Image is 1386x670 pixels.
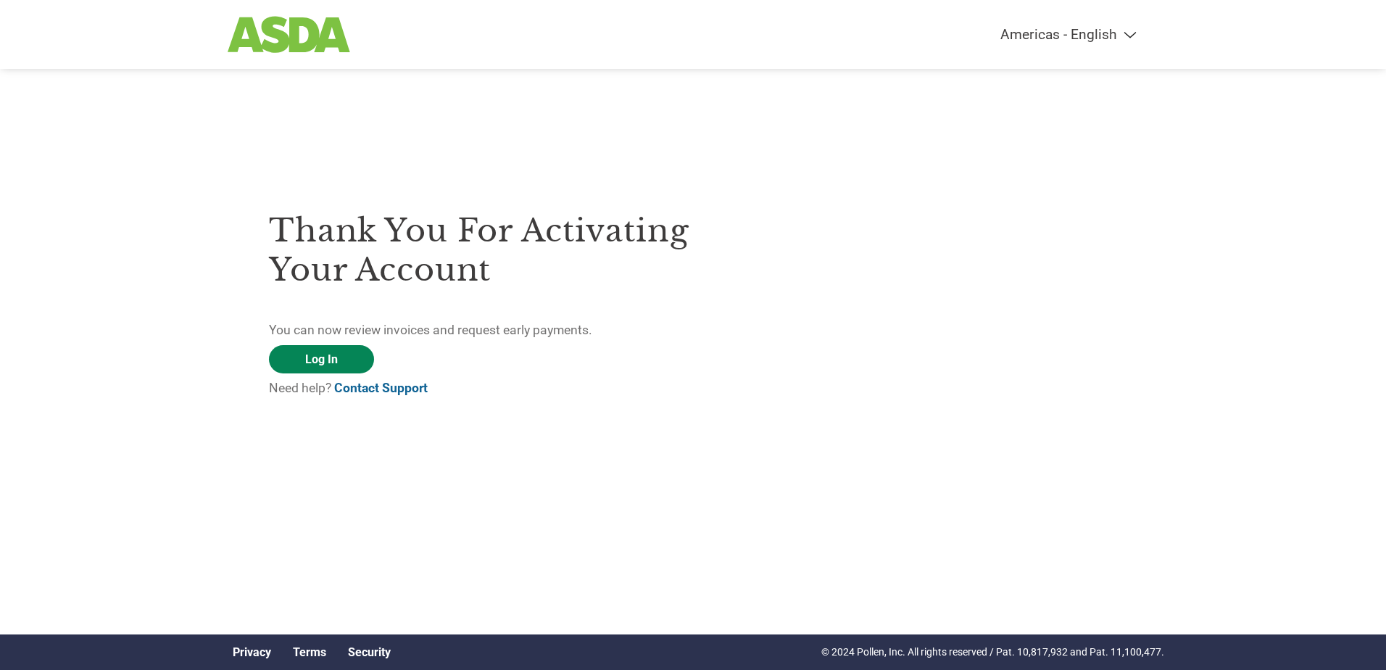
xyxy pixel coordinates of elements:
a: Privacy [233,645,271,659]
p: You can now review invoices and request early payments. [269,320,693,339]
p: © 2024 Pollen, Inc. All rights reserved / Pat. 10,817,932 and Pat. 11,100,477. [821,645,1164,660]
h3: Thank you for activating your account [269,211,693,289]
img: ASDA [222,15,357,54]
a: Contact Support [334,381,428,395]
p: Need help? [269,379,693,397]
a: Terms [293,645,326,659]
a: Security [348,645,391,659]
a: Log In [269,345,374,373]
